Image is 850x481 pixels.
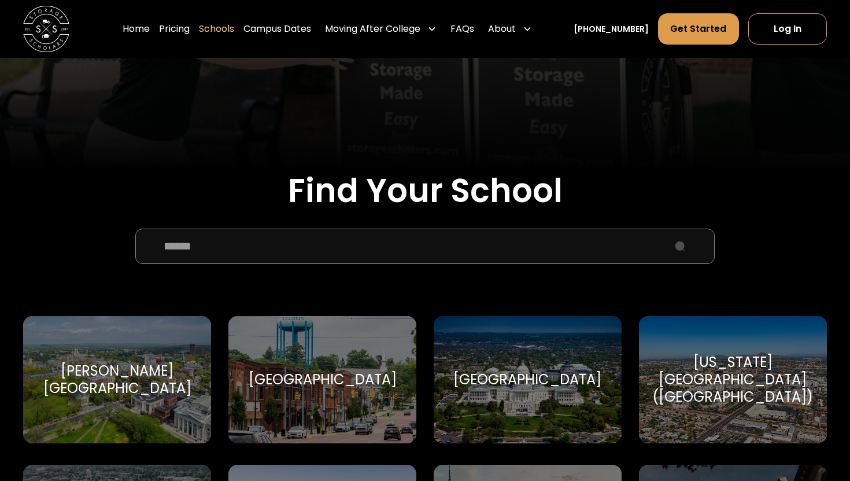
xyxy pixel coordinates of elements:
[320,13,441,45] div: Moving After College
[243,13,311,45] a: Campus Dates
[434,316,622,444] a: Go to selected school
[483,13,537,45] div: About
[199,13,234,45] a: Schools
[23,316,211,444] a: Go to selected school
[658,13,738,45] a: Get Started
[652,354,813,406] div: [US_STATE][GEOGRAPHIC_DATA] ([GEOGRAPHIC_DATA])
[574,23,649,35] a: [PHONE_NUMBER]
[23,171,827,210] h2: Find Your School
[159,13,190,45] a: Pricing
[488,22,516,36] div: About
[123,13,150,45] a: Home
[23,6,69,52] img: Storage Scholars main logo
[639,316,827,444] a: Go to selected school
[748,13,827,45] a: Log In
[249,371,397,388] div: [GEOGRAPHIC_DATA]
[453,371,601,388] div: [GEOGRAPHIC_DATA]
[450,13,474,45] a: FAQs
[325,22,420,36] div: Moving After College
[228,316,416,444] a: Go to selected school
[23,6,69,52] a: home
[37,362,197,397] div: [PERSON_NAME][GEOGRAPHIC_DATA]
